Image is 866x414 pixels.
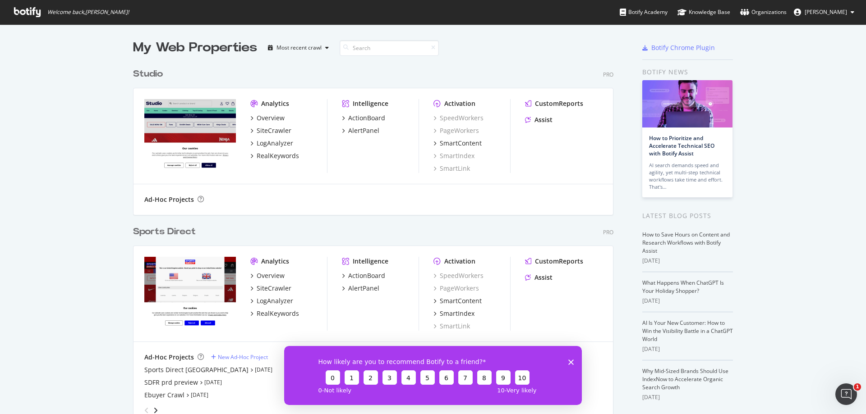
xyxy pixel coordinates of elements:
[257,126,291,135] div: SiteCrawler
[444,99,475,108] div: Activation
[250,126,291,135] a: SiteCrawler
[257,139,293,148] div: LogAnalyzer
[342,126,379,135] a: AlertPanel
[433,139,482,148] a: SmartContent
[433,114,484,123] div: SpeedWorkers
[525,273,553,282] a: Assist
[144,99,236,172] img: studio.co.uk
[642,367,728,391] a: Why Mid-Sized Brands Should Use IndexNow to Accelerate Organic Search Growth
[525,99,583,108] a: CustomReports
[651,43,715,52] div: Botify Chrome Plugin
[642,319,733,343] a: AI Is Your New Customer: How to Win the Visibility Battle in a ChatGPT World
[284,346,582,405] iframe: Survey from Botify
[257,151,299,160] div: RealKeywords
[133,39,257,57] div: My Web Properties
[250,284,291,293] a: SiteCrawler
[740,8,787,17] div: Organizations
[218,353,268,361] div: New Ad-Hoc Project
[649,162,726,191] div: AI search demands speed and agility, yet multi-step technical workflows take time and effort. Tha...
[642,345,733,353] div: [DATE]
[348,114,385,123] div: ActionBoard
[261,257,289,266] div: Analytics
[440,139,482,148] div: SmartContent
[47,9,129,16] span: Welcome back, [PERSON_NAME] !
[133,68,163,81] div: Studio
[342,271,385,280] a: ActionBoard
[642,43,715,52] a: Botify Chrome Plugin
[342,114,385,123] a: ActionBoard
[534,115,553,124] div: Assist
[257,284,291,293] div: SiteCrawler
[144,353,194,362] div: Ad-Hoc Projects
[144,195,194,204] div: Ad-Hoc Projects
[348,284,379,293] div: AlertPanel
[144,378,198,387] a: SDFR prd preview
[433,126,479,135] a: PageWorkers
[433,309,474,318] a: SmartIndex
[144,391,184,400] a: Ebuyer Crawl
[257,271,285,280] div: Overview
[250,309,299,318] a: RealKeywords
[133,68,166,81] a: Studio
[642,279,724,295] a: What Happens When ChatGPT Is Your Holiday Shopper?
[535,99,583,108] div: CustomReports
[264,41,332,55] button: Most recent crawl
[133,225,199,238] a: Sports Direct
[525,257,583,266] a: CustomReports
[276,45,322,50] div: Most recent crawl
[642,80,732,127] img: How to Prioritize and Accelerate Technical SEO with Botify Assist
[677,8,730,17] div: Knowledge Base
[144,365,249,374] a: Sports Direct [GEOGRAPHIC_DATA]
[603,228,613,236] div: Pro
[257,114,285,123] div: Overview
[342,284,379,293] a: AlertPanel
[204,378,222,386] a: [DATE]
[433,296,482,305] a: SmartContent
[340,40,439,56] input: Search
[433,271,484,280] a: SpeedWorkers
[353,99,388,108] div: Intelligence
[433,151,474,160] a: SmartIndex
[535,257,583,266] div: CustomReports
[348,271,385,280] div: ActionBoard
[353,257,388,266] div: Intelligence
[642,393,733,401] div: [DATE]
[620,8,668,17] div: Botify Academy
[250,139,293,148] a: LogAnalyzer
[534,273,553,282] div: Assist
[191,391,208,399] a: [DATE]
[144,257,236,330] img: sportsdirect.com
[255,366,272,373] a: [DATE]
[211,353,268,361] a: New Ad-Hoc Project
[433,164,470,173] a: SmartLink
[257,296,293,305] div: LogAnalyzer
[649,134,714,157] a: How to Prioritize and Accelerate Technical SEO with Botify Assist
[440,296,482,305] div: SmartContent
[642,297,733,305] div: [DATE]
[854,383,861,391] span: 1
[133,225,196,238] div: Sports Direct
[835,383,857,405] iframe: Intercom live chat
[805,8,847,16] span: Alex Keene
[250,296,293,305] a: LogAnalyzer
[433,284,479,293] a: PageWorkers
[444,257,475,266] div: Activation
